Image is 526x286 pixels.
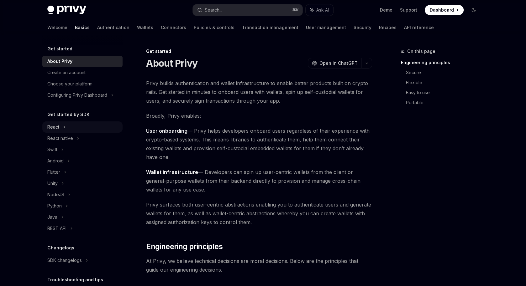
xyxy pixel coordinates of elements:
div: REST API [47,225,66,232]
span: Dashboard [430,7,454,13]
div: Get started [146,48,372,54]
button: Open in ChatGPT [308,58,361,69]
a: Transaction management [242,20,298,35]
div: Configuring Privy Dashboard [47,91,107,99]
a: Flexible [406,78,484,88]
a: Dashboard [425,5,464,15]
a: Security [354,20,371,35]
span: Privy builds authentication and wallet infrastructure to enable better products built on crypto r... [146,79,372,105]
button: Ask AI [306,4,333,16]
a: Easy to use [406,88,484,98]
span: Ask AI [316,7,329,13]
span: Broadly, Privy enables: [146,111,372,120]
span: — Privy helps developers onboard users regardless of their experience with crypto-based systems. ... [146,126,372,161]
div: Unity [47,180,58,187]
div: Android [47,157,64,165]
a: Choose your platform [42,78,123,89]
h5: Get started by SDK [47,111,90,118]
a: Connectors [161,20,186,35]
div: NodeJS [47,191,64,198]
a: Recipes [379,20,397,35]
div: SDK changelogs [47,257,82,264]
a: Basics [75,20,90,35]
a: Policies & controls [194,20,234,35]
a: Welcome [47,20,67,35]
div: Swift [47,146,57,153]
a: Engineering principles [401,58,484,68]
span: ⌘ K [292,8,299,13]
span: On this page [407,48,435,55]
a: Authentication [97,20,129,35]
div: About Privy [47,58,72,65]
span: At Privy, we believe technical decisions are moral decisions. Below are the principles that guide... [146,257,372,274]
a: Demo [380,7,392,13]
div: Java [47,213,57,221]
h5: Changelogs [47,244,74,252]
div: React [47,123,59,131]
a: User management [306,20,346,35]
button: Search...⌘K [193,4,302,16]
strong: Wallet infrastructure [146,169,198,175]
a: Secure [406,68,484,78]
span: Open in ChatGPT [319,60,358,66]
a: Portable [406,98,484,108]
div: Flutter [47,168,60,176]
h1: About Privy [146,58,197,69]
div: Search... [205,6,222,14]
div: Choose your platform [47,80,92,88]
span: — Developers can spin up user-centric wallets from the client or general-purpose wallets from the... [146,168,372,194]
div: Python [47,202,62,210]
a: About Privy [42,56,123,67]
strong: User onboarding [146,128,187,134]
a: Wallets [137,20,153,35]
a: Create an account [42,67,123,78]
h5: Get started [47,45,72,53]
span: Engineering principles [146,242,223,252]
span: Privy surfaces both user-centric abstractions enabling you to authenticate users and generate wal... [146,200,372,227]
div: React native [47,135,73,142]
a: Support [400,7,417,13]
img: dark logo [47,6,86,14]
h5: Troubleshooting and tips [47,276,103,283]
a: API reference [404,20,434,35]
button: Toggle dark mode [469,5,479,15]
div: Create an account [47,69,86,76]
